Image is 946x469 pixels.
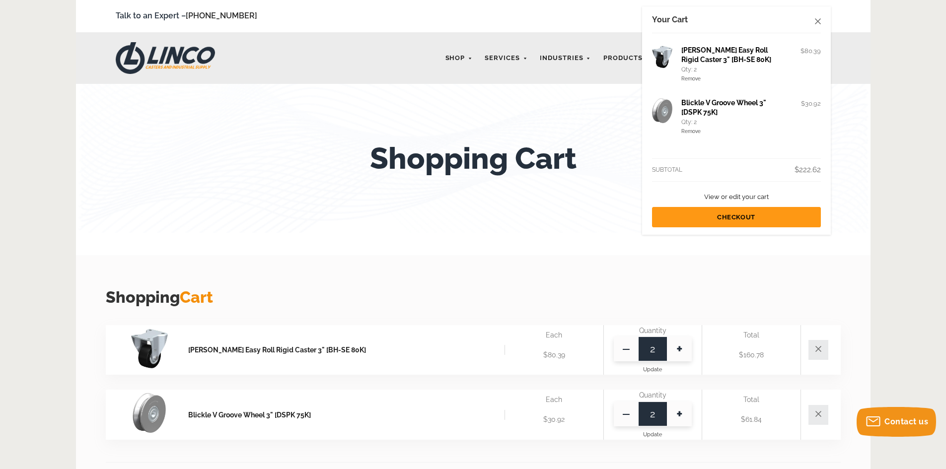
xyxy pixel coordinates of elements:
div: Quantity [614,390,692,401]
a: [PHONE_NUMBER] [186,11,257,20]
span: + [667,336,692,361]
span: Update [643,431,662,438]
span: — [614,336,639,361]
h2: Your Cart [652,14,821,33]
span: $61.84 [741,415,762,423]
div: $222.62 [795,159,821,181]
a: Industries [535,49,596,68]
div: Quantity [614,325,692,336]
div: Total [712,390,791,409]
span: Contact us [884,417,928,426]
span: Update [643,366,662,373]
span: $80.39 [800,47,821,55]
img: LINCO CASTERS & INDUSTRIAL SUPPLY [116,42,215,74]
div: Subtotal [652,159,682,181]
button: Contact us [857,407,936,437]
a: Blickle V Groove Wheel 3" [DSPK 75K] [188,410,505,420]
img: Blickle Easy Roll Rigid Caster 3" [BH-SE 80K] [131,329,168,368]
a: [PERSON_NAME] Easy Roll Rigid Caster 3" [BH-SE 80K] [681,46,771,64]
a: Products [598,49,655,68]
div: Qty: 2 [681,65,776,75]
img: Blickle V Groove Wheel 3" [DSPK 75K] [652,98,673,123]
span: Talk to an Expert – [116,9,257,23]
span: — [614,402,639,426]
a: Shop [440,49,478,68]
a: Remove [681,129,701,134]
div: Each [515,390,593,409]
a: Blickle V Groove Wheel 3" [DSPK 75K] [681,99,766,117]
a: View or edit your cart [652,187,821,207]
div: Qty: 2 [681,118,776,128]
h3: Shopping [106,286,841,309]
a: Remove [681,76,701,81]
img: Blickle V Groove Wheel 3" [DSPK 75K] [133,393,166,433]
span: $30.92 [543,415,565,423]
img: Blickle Easy Roll Rigid Caster 3" [BH-SE 80K] [652,46,673,68]
a: Services [480,49,532,68]
span: Cart [180,288,213,306]
h1: Shopping Cart [370,141,577,176]
div: Total [712,325,791,345]
span: $160.78 [739,351,764,359]
span: View or edit your cart [704,193,769,201]
span: $80.39 [543,351,565,359]
span: $30.92 [801,100,821,107]
span: + [667,402,692,426]
div: Each [515,325,593,345]
a: [PERSON_NAME] Easy Roll Rigid Caster 3" [BH-SE 80K] [188,345,505,355]
a: Checkout [652,207,821,227]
